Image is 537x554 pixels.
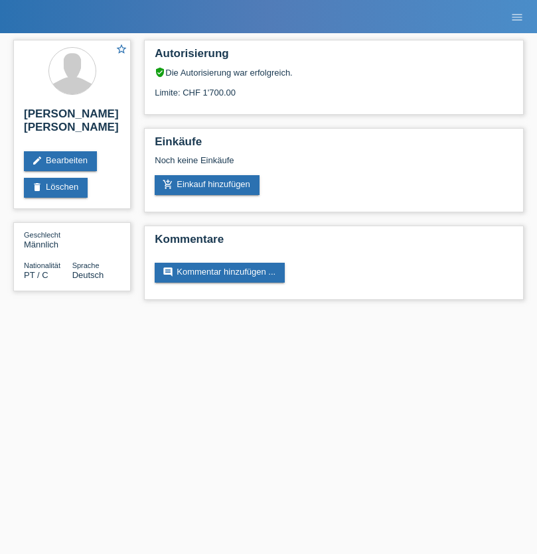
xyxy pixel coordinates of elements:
span: Nationalität [24,261,60,269]
i: menu [510,11,524,24]
h2: [PERSON_NAME] [PERSON_NAME] [24,107,120,141]
a: star_border [115,43,127,57]
h2: Autorisierung [155,47,513,67]
a: add_shopping_cartEinkauf hinzufügen [155,175,260,195]
div: Noch keine Einkäufe [155,155,513,175]
h2: Einkäufe [155,135,513,155]
a: menu [504,13,530,21]
div: Männlich [24,230,72,249]
span: Geschlecht [24,231,60,239]
span: Portugal / C / 03.11.2013 [24,270,48,280]
span: Sprache [72,261,100,269]
div: Limite: CHF 1'700.00 [155,78,513,98]
a: deleteLöschen [24,178,88,198]
i: add_shopping_cart [163,179,173,190]
a: editBearbeiten [24,151,97,171]
div: Die Autorisierung war erfolgreich. [155,67,513,78]
i: star_border [115,43,127,55]
i: edit [32,155,42,166]
i: comment [163,267,173,277]
span: Deutsch [72,270,104,280]
i: delete [32,182,42,192]
i: verified_user [155,67,165,78]
a: commentKommentar hinzufügen ... [155,263,285,283]
h2: Kommentare [155,233,513,253]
